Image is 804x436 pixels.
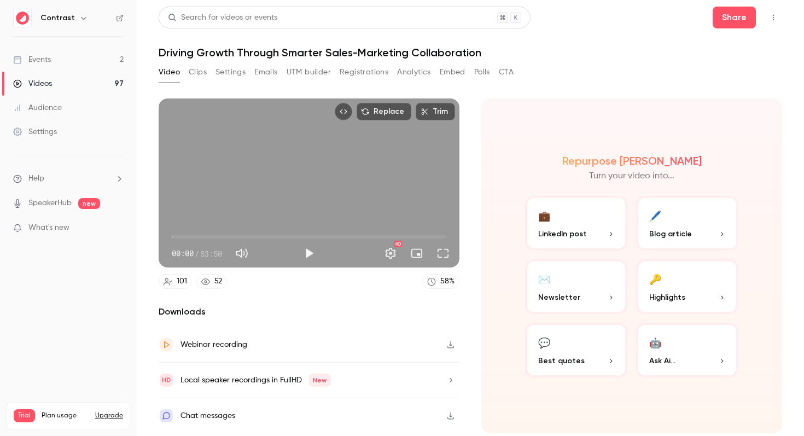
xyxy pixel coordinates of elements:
button: 💼LinkedIn post [525,196,627,251]
span: Highlights [649,292,685,303]
button: Registrations [340,63,388,81]
button: 🤖Ask Ai... [636,323,738,377]
button: Share [713,7,756,28]
button: 🔑Highlights [636,259,738,314]
span: Blog article [649,228,692,240]
span: new [78,198,100,209]
button: Polls [474,63,490,81]
span: Plan usage [42,411,89,420]
button: CTA [499,63,514,81]
h2: Downloads [159,305,459,318]
div: Settings [13,126,57,137]
button: Analytics [397,63,431,81]
span: Best quotes [538,355,585,367]
button: Emails [254,63,277,81]
div: Local speaker recordings in FullHD [180,374,331,387]
div: 🔑 [649,270,661,287]
div: Search for videos or events [168,12,277,24]
a: 52 [196,274,227,289]
button: Embed video [335,103,352,120]
span: What's new [28,222,69,234]
div: 101 [177,276,187,287]
div: 58 % [440,276,455,287]
button: Embed [440,63,465,81]
span: New [308,374,331,387]
button: Settings [380,242,401,264]
span: 53:50 [200,248,222,259]
img: Contrast [14,9,31,27]
iframe: Noticeable Trigger [110,223,124,233]
div: 💼 [538,207,550,224]
div: Chat messages [180,409,235,422]
div: Videos [13,78,52,89]
button: Full screen [432,242,454,264]
span: 00:00 [172,248,194,259]
h1: Driving Growth Through Smarter Sales-Marketing Collaboration [159,46,782,59]
h2: Repurpose [PERSON_NAME] [562,154,702,167]
p: Turn your video into... [589,170,674,183]
div: 💬 [538,334,550,351]
a: 101 [159,274,192,289]
button: Upgrade [95,411,123,420]
div: 🖊️ [649,207,661,224]
button: Top Bar Actions [765,9,782,26]
button: Mute [231,242,253,264]
button: UTM builder [287,63,331,81]
h6: Contrast [40,13,75,24]
div: Webinar recording [180,338,247,351]
span: Ask Ai... [649,355,675,367]
a: SpeakerHub [28,197,72,209]
span: Newsletter [538,292,580,303]
button: Video [159,63,180,81]
div: 🤖 [649,334,661,351]
span: LinkedIn post [538,228,587,240]
span: Help [28,173,44,184]
button: Settings [215,63,246,81]
a: 58% [422,274,459,289]
button: Clips [189,63,207,81]
div: Events [13,54,51,65]
button: Trim [416,103,455,120]
li: help-dropdown-opener [13,173,124,184]
span: / [195,248,199,259]
button: ✉️Newsletter [525,259,627,314]
button: Play [298,242,320,264]
span: Trial [14,409,35,422]
button: Replace [357,103,411,120]
div: 52 [214,276,222,287]
div: HD [394,241,402,247]
div: Audience [13,102,62,113]
button: Turn on miniplayer [406,242,428,264]
button: 💬Best quotes [525,323,627,377]
div: 00:00 [172,248,222,259]
div: ✉️ [538,270,550,287]
button: 🖊️Blog article [636,196,738,251]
